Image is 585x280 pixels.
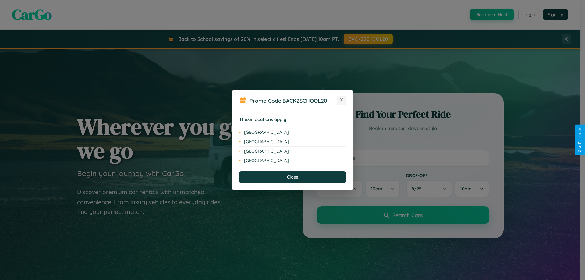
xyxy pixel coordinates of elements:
b: BACK2SCHOOL20 [282,97,327,104]
div: Give Feedback [578,128,582,152]
strong: These locations apply: [239,116,288,122]
li: [GEOGRAPHIC_DATA] [239,156,346,165]
li: [GEOGRAPHIC_DATA] [239,147,346,156]
li: [GEOGRAPHIC_DATA] [239,128,346,137]
h3: Promo Code: [250,97,337,104]
li: [GEOGRAPHIC_DATA] [239,137,346,147]
button: Close [239,171,346,183]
